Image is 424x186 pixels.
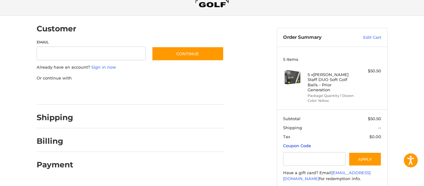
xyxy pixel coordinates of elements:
[37,160,73,170] h2: Payment
[283,152,345,166] input: Gift Certificate or Coupon Code
[87,87,134,98] iframe: PayPal-paylater
[37,24,76,34] h2: Customer
[34,87,81,98] iframe: PayPal-paypal
[308,72,355,92] h4: 5 x [PERSON_NAME] Staff DUO Soft Golf Balls - Prior Generation
[368,116,381,121] span: $50.50
[283,134,290,139] span: Tax
[308,93,355,98] li: Package Quantity 1 Dozen
[349,152,381,166] button: Apply
[350,34,381,41] a: Edit Cart
[283,116,300,121] span: Subtotal
[37,39,146,45] label: Email
[37,75,224,81] p: Or continue with
[37,64,224,70] p: Already have an account?
[140,87,186,98] iframe: PayPal-venmo
[308,98,355,103] li: Color Yellow
[283,57,381,62] h3: 5 Items
[378,125,381,130] span: --
[37,136,73,146] h2: Billing
[357,68,381,74] div: $50.50
[91,65,116,70] a: Sign in now
[283,143,311,148] a: Coupon Code
[37,113,73,122] h2: Shipping
[283,170,381,182] div: Have a gift card? Email for redemption info.
[152,47,224,61] button: Continue
[283,34,350,41] h3: Order Summary
[283,125,302,130] span: Shipping
[369,134,381,139] span: $0.00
